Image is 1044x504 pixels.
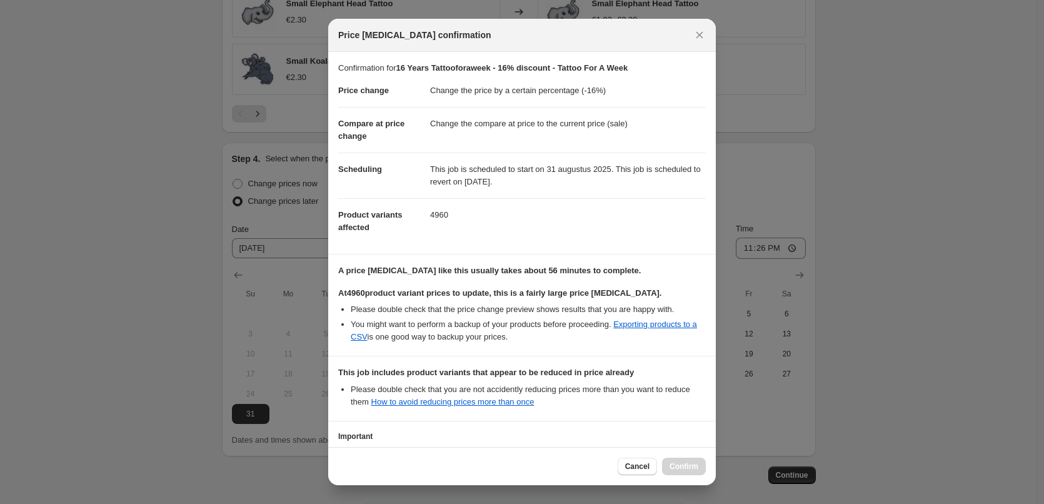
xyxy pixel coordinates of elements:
span: Compare at price change [338,119,404,141]
button: Cancel [618,458,657,475]
span: Price change [338,86,389,95]
span: Price [MEDICAL_DATA] confirmation [338,29,491,41]
p: Confirmation for [338,62,706,74]
li: Please double check that the price change preview shows results that you are happy with. [351,303,706,316]
span: Cancel [625,461,650,471]
button: Close [691,26,708,44]
b: This job includes product variants that appear to be reduced in price already [338,368,634,377]
h3: Important [338,431,706,441]
li: You might want to perform a backup of your products before proceeding. is one good way to backup ... [351,318,706,343]
b: A price [MEDICAL_DATA] like this usually takes about 56 minutes to complete. [338,266,641,275]
li: Please double check that you are not accidently reducing prices more than you want to reduce them [351,383,706,408]
a: Exporting products to a CSV [351,320,697,341]
dd: Change the price by a certain percentage (-16%) [430,74,706,107]
dd: Change the compare at price to the current price (sale) [430,107,706,140]
span: Scheduling [338,164,382,174]
b: 16 Years Tattooforaweek - 16% discount - Tattoo For A Week [396,63,628,73]
li: An email will be sent to when the job has completed . [351,445,706,458]
a: How to avoid reducing prices more than once [371,397,535,406]
span: Product variants affected [338,210,403,232]
dd: 4960 [430,198,706,231]
b: At 4960 product variant prices to update, this is a fairly large price [MEDICAL_DATA]. [338,288,661,298]
dd: This job is scheduled to start on 31 augustus 2025. This job is scheduled to revert on [DATE]. [430,153,706,198]
b: [EMAIL_ADDRESS][DOMAIN_NAME] [434,446,576,456]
